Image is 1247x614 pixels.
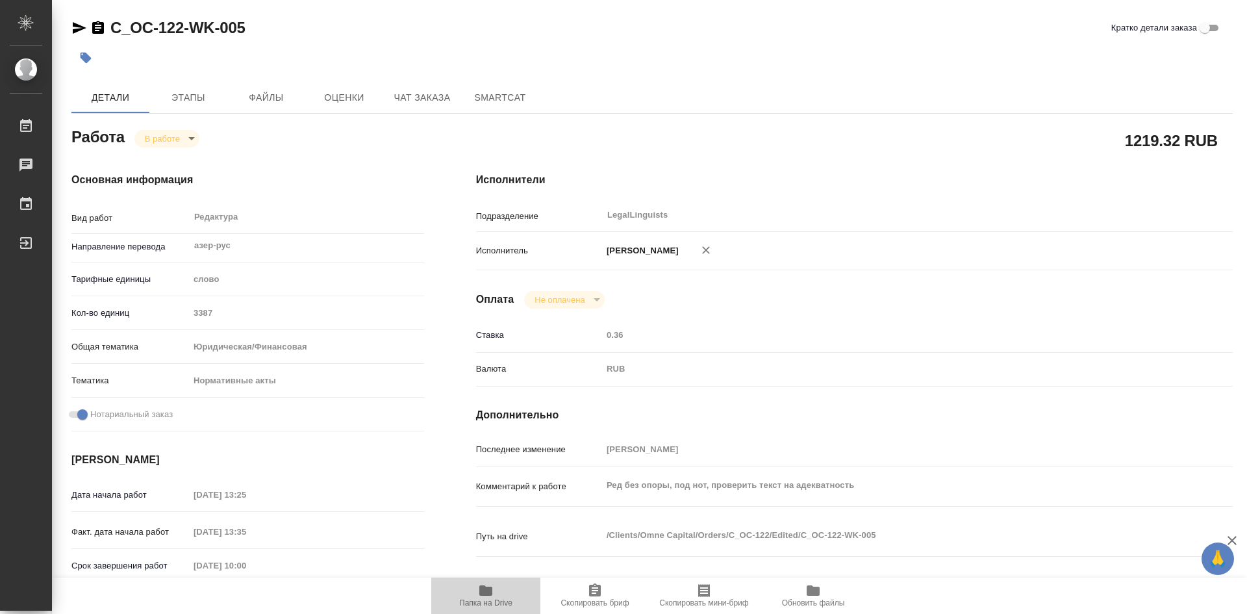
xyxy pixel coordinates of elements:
span: Оценки [313,90,375,106]
span: Файлы [235,90,297,106]
h2: Работа [71,124,125,147]
p: Ставка [476,329,602,342]
button: Скопировать мини-бриф [649,578,759,614]
button: Скопировать бриф [540,578,649,614]
button: Добавить тэг [71,44,100,72]
p: Факт. дата начала работ [71,526,189,539]
h4: Дополнительно [476,407,1233,423]
button: В работе [141,133,184,144]
span: Скопировать мини-бриф [659,598,748,608]
span: SmartCat [469,90,531,106]
button: Обновить файлы [759,578,868,614]
p: Дата начала работ [71,489,189,502]
button: 🙏 [1202,543,1234,575]
h4: Основная информация [71,172,424,188]
input: Пустое поле [189,485,303,504]
span: 🙏 [1207,545,1229,572]
p: Общая тематика [71,340,189,353]
span: Папка на Drive [459,598,512,608]
input: Пустое поле [189,556,303,575]
textarea: Ред без опоры, под нот, проверить текст на адекватность [602,474,1170,496]
button: Папка на Drive [431,578,540,614]
div: слово [189,268,424,290]
a: C_OC-122-WK-005 [110,19,246,36]
span: Обновить файлы [782,598,845,608]
h4: Оплата [476,292,514,307]
span: Этапы [157,90,220,106]
button: Не оплачена [531,294,588,305]
p: Срок завершения работ [71,559,189,572]
p: Кол-во единиц [71,307,189,320]
h4: [PERSON_NAME] [71,452,424,468]
div: В работе [524,291,604,309]
p: Исполнитель [476,244,602,257]
div: В работе [134,130,199,147]
input: Пустое поле [189,303,424,322]
div: Нормативные акты [189,370,424,392]
p: Последнее изменение [476,443,602,456]
span: Кратко детали заказа [1111,21,1197,34]
p: Вид работ [71,212,189,225]
button: Скопировать ссылку для ЯМессенджера [71,20,87,36]
textarea: /Clients/Omne Capital/Orders/C_OC-122/Edited/C_OC-122-WK-005 [602,524,1170,546]
div: RUB [602,358,1170,380]
p: Валюта [476,363,602,376]
input: Пустое поле [602,326,1170,344]
p: Путь на drive [476,530,602,543]
p: Тарифные единицы [71,273,189,286]
button: Удалить исполнителя [692,236,720,264]
span: Нотариальный заказ [90,408,173,421]
span: Скопировать бриф [561,598,629,608]
input: Пустое поле [189,522,303,541]
h2: 1219.32 RUB [1125,129,1218,151]
h4: Исполнители [476,172,1233,188]
span: Детали [79,90,142,106]
p: [PERSON_NAME] [602,244,679,257]
p: Тематика [71,374,189,387]
span: Чат заказа [391,90,453,106]
button: Скопировать ссылку [90,20,106,36]
p: Подразделение [476,210,602,223]
p: Комментарий к работе [476,480,602,493]
div: Юридическая/Финансовая [189,336,424,358]
p: Направление перевода [71,240,189,253]
input: Пустое поле [602,440,1170,459]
